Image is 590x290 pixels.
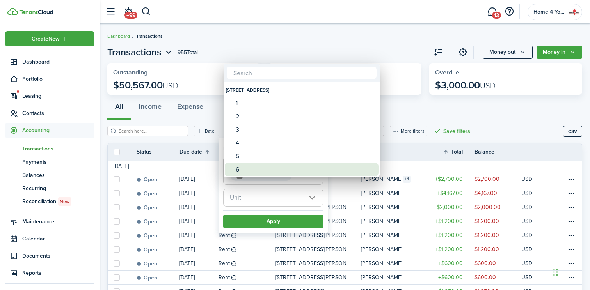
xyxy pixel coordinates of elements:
[236,136,374,150] div: 4
[236,97,374,110] div: 1
[226,83,377,97] div: [STREET_ADDRESS]
[236,163,374,176] div: 6
[236,110,374,123] div: 2
[236,123,374,136] div: 3
[236,150,374,163] div: 5
[227,67,377,79] input: Search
